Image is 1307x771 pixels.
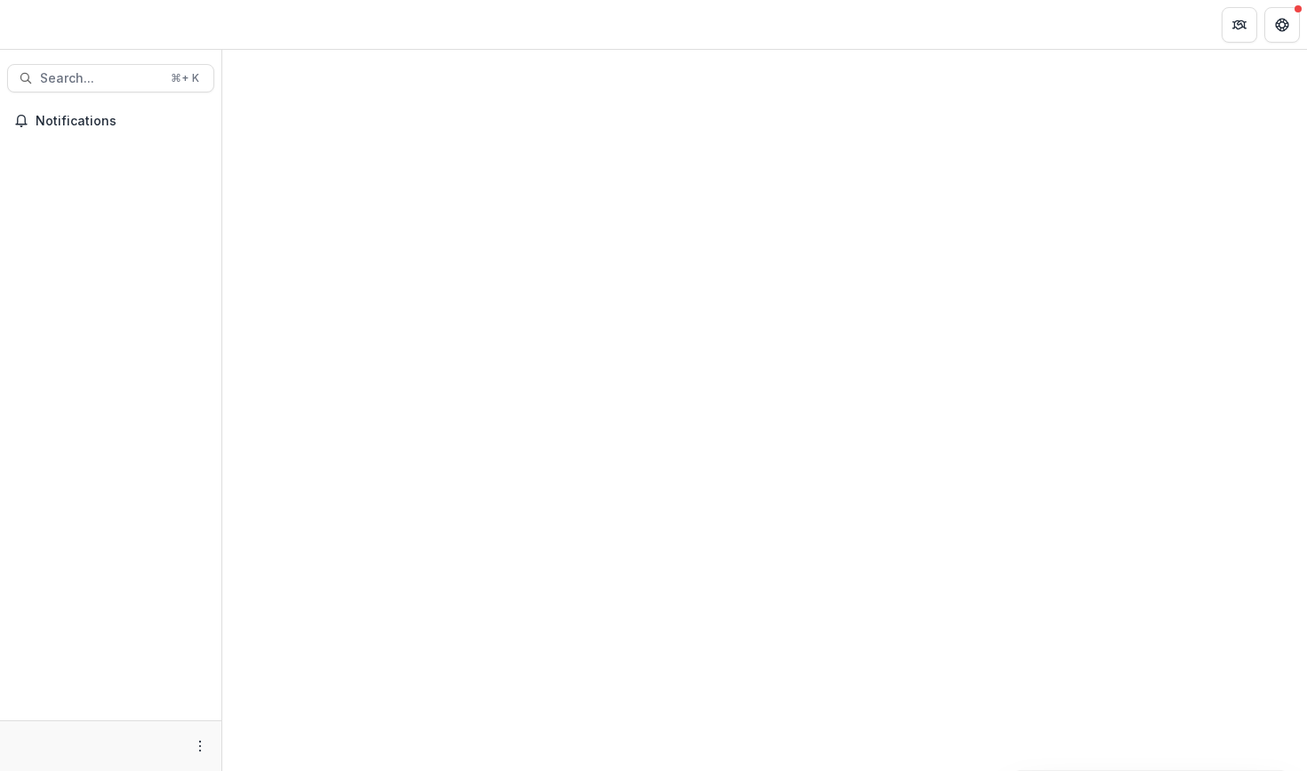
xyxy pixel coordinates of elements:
button: Search... [7,64,214,92]
button: More [189,735,211,757]
button: Notifications [7,107,214,135]
nav: breadcrumb [229,12,305,37]
button: Partners [1222,7,1257,43]
span: Notifications [36,114,207,129]
div: ⌘ + K [167,68,203,88]
span: Search... [40,71,160,86]
button: Get Help [1264,7,1300,43]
